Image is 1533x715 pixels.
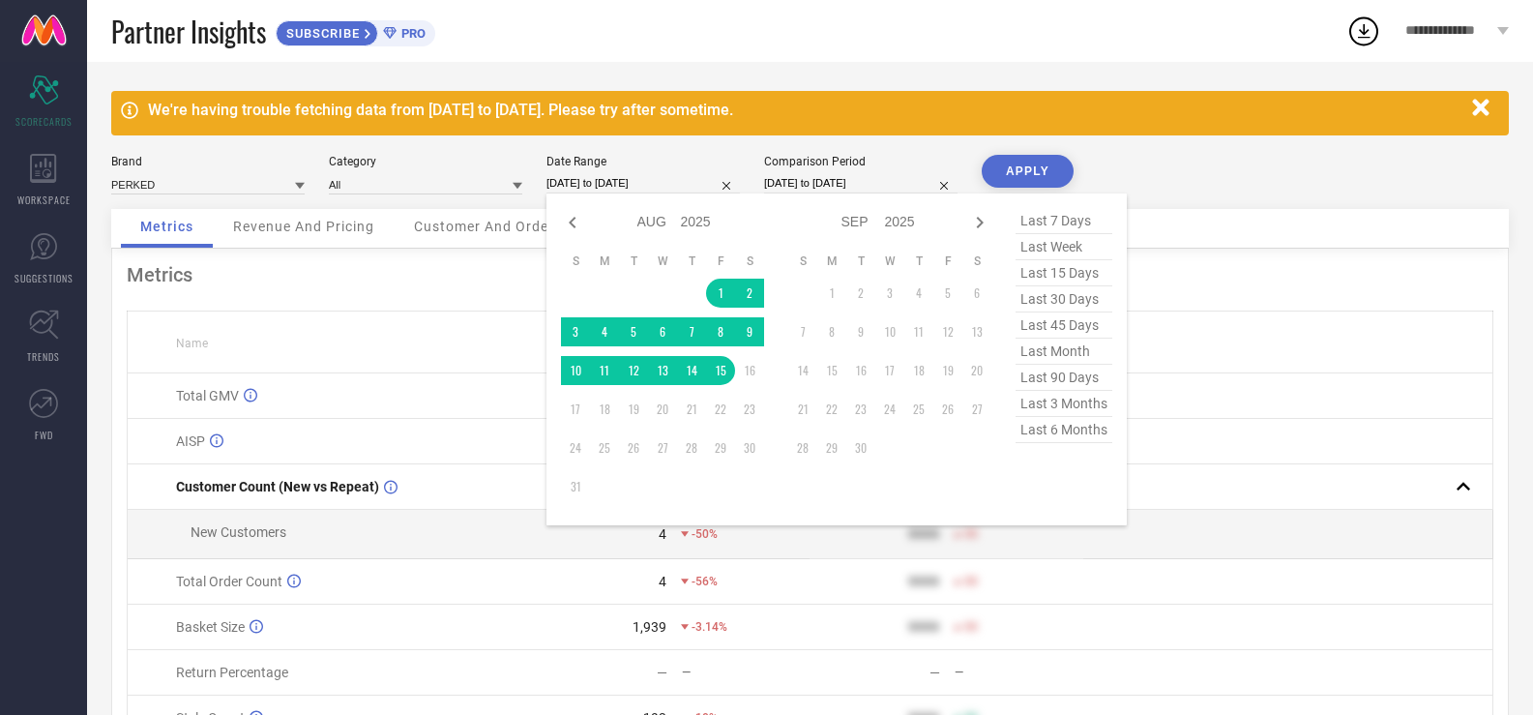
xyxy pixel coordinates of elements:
[904,279,933,308] td: Thu Sep 04 2025
[875,317,904,346] td: Wed Sep 10 2025
[908,526,939,542] div: 9999
[619,317,648,346] td: Tue Aug 05 2025
[633,619,666,635] div: 1,939
[846,279,875,308] td: Tue Sep 02 2025
[846,317,875,346] td: Tue Sep 09 2025
[788,317,817,346] td: Sun Sep 07 2025
[962,279,991,308] td: Sat Sep 06 2025
[692,575,718,588] span: -56%
[590,395,619,424] td: Mon Aug 18 2025
[706,395,735,424] td: Fri Aug 22 2025
[176,388,239,403] span: Total GMV
[968,211,991,234] div: Next month
[1016,260,1112,286] span: last 15 days
[846,356,875,385] td: Tue Sep 16 2025
[677,356,706,385] td: Thu Aug 14 2025
[619,395,648,424] td: Tue Aug 19 2025
[397,26,426,41] span: PRO
[1016,234,1112,260] span: last week
[817,356,846,385] td: Mon Sep 15 2025
[561,472,590,501] td: Sun Aug 31 2025
[817,395,846,424] td: Mon Sep 22 2025
[706,317,735,346] td: Fri Aug 08 2025
[176,479,379,494] span: Customer Count (New vs Repeat)
[619,433,648,462] td: Tue Aug 26 2025
[1016,391,1112,417] span: last 3 months
[817,317,846,346] td: Mon Sep 08 2025
[176,619,245,635] span: Basket Size
[904,317,933,346] td: Thu Sep 11 2025
[648,253,677,269] th: Wednesday
[982,155,1074,188] button: APPLY
[735,395,764,424] td: Sat Aug 23 2025
[127,263,1493,286] div: Metrics
[1016,417,1112,443] span: last 6 months
[648,317,677,346] td: Wed Aug 06 2025
[933,356,962,385] td: Fri Sep 19 2025
[148,101,1462,119] div: We're having trouble fetching data from [DATE] to [DATE]. Please try after sometime.
[735,433,764,462] td: Sat Aug 30 2025
[706,433,735,462] td: Fri Aug 29 2025
[682,666,810,679] div: —
[846,433,875,462] td: Tue Sep 30 2025
[933,279,962,308] td: Fri Sep 05 2025
[788,356,817,385] td: Sun Sep 14 2025
[904,356,933,385] td: Thu Sep 18 2025
[276,15,435,46] a: SUBSCRIBEPRO
[15,114,73,129] span: SCORECARDS
[176,433,205,449] span: AISP
[904,253,933,269] th: Thursday
[648,395,677,424] td: Wed Aug 20 2025
[764,155,958,168] div: Comparison Period
[962,253,991,269] th: Saturday
[590,356,619,385] td: Mon Aug 11 2025
[817,253,846,269] th: Monday
[875,395,904,424] td: Wed Sep 24 2025
[191,524,286,540] span: New Customers
[788,253,817,269] th: Sunday
[17,193,71,207] span: WORKSPACE
[788,433,817,462] td: Sun Sep 28 2025
[933,317,962,346] td: Fri Sep 12 2025
[27,349,60,364] span: TRENDS
[875,253,904,269] th: Wednesday
[35,428,53,442] span: FWD
[964,620,978,634] span: 50
[875,356,904,385] td: Wed Sep 17 2025
[659,526,666,542] div: 4
[1016,208,1112,234] span: last 7 days
[677,433,706,462] td: Thu Aug 28 2025
[1346,14,1381,48] div: Open download list
[1016,313,1112,339] span: last 45 days
[1016,286,1112,313] span: last 30 days
[846,253,875,269] th: Tuesday
[561,211,584,234] div: Previous month
[788,395,817,424] td: Sun Sep 21 2025
[929,665,940,680] div: —
[233,219,374,234] span: Revenue And Pricing
[546,155,740,168] div: Date Range
[648,433,677,462] td: Wed Aug 27 2025
[546,173,740,194] input: Select date range
[677,253,706,269] th: Thursday
[764,173,958,194] input: Select comparison period
[904,395,933,424] td: Thu Sep 25 2025
[933,395,962,424] td: Fri Sep 26 2025
[875,279,904,308] td: Wed Sep 03 2025
[561,395,590,424] td: Sun Aug 17 2025
[140,219,193,234] span: Metrics
[1016,365,1112,391] span: last 90 days
[176,337,208,350] span: Name
[111,155,305,168] div: Brand
[735,317,764,346] td: Sat Aug 09 2025
[590,253,619,269] th: Monday
[561,253,590,269] th: Sunday
[561,317,590,346] td: Sun Aug 03 2025
[817,279,846,308] td: Mon Sep 01 2025
[277,26,365,41] span: SUBSCRIBE
[706,279,735,308] td: Fri Aug 01 2025
[706,253,735,269] th: Friday
[176,665,288,680] span: Return Percentage
[677,317,706,346] td: Thu Aug 07 2025
[908,619,939,635] div: 9999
